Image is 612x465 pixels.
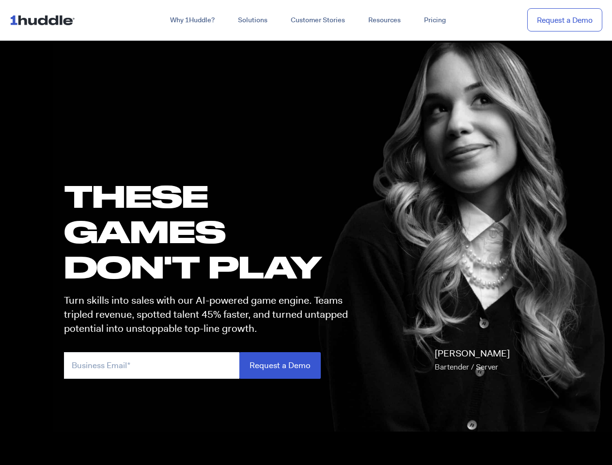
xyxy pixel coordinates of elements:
[435,362,498,372] span: Bartender / Server
[435,347,510,374] p: [PERSON_NAME]
[279,12,357,29] a: Customer Stories
[64,294,357,336] p: Turn skills into sales with our AI-powered game engine. Teams tripled revenue, spotted talent 45%...
[357,12,412,29] a: Resources
[64,352,239,379] input: Business Email*
[412,12,457,29] a: Pricing
[64,178,357,285] h1: these GAMES DON'T PLAY
[527,8,602,32] a: Request a Demo
[226,12,279,29] a: Solutions
[158,12,226,29] a: Why 1Huddle?
[10,11,79,29] img: ...
[239,352,321,379] input: Request a Demo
